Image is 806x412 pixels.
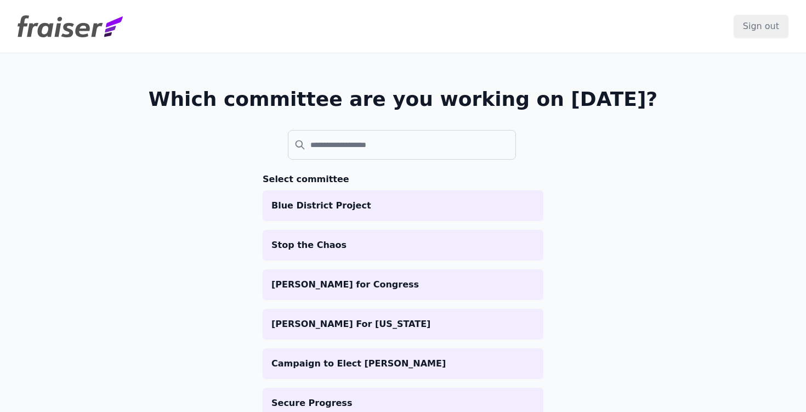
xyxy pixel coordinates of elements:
img: Fraiser Logo [18,15,123,37]
p: Blue District Project [271,199,535,212]
p: [PERSON_NAME] For [US_STATE] [271,318,535,331]
a: Campaign to Elect [PERSON_NAME] [263,348,543,379]
a: [PERSON_NAME] For [US_STATE] [263,309,543,340]
a: Blue District Project [263,190,543,221]
a: Stop the Chaos [263,230,543,261]
a: [PERSON_NAME] for Congress [263,269,543,300]
h1: Which committee are you working on [DATE]? [149,88,658,110]
h3: Select committee [263,173,543,186]
p: Stop the Chaos [271,239,535,252]
p: Secure Progress [271,397,535,410]
p: [PERSON_NAME] for Congress [271,278,535,291]
input: Sign out [734,15,788,38]
p: Campaign to Elect [PERSON_NAME] [271,357,535,370]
